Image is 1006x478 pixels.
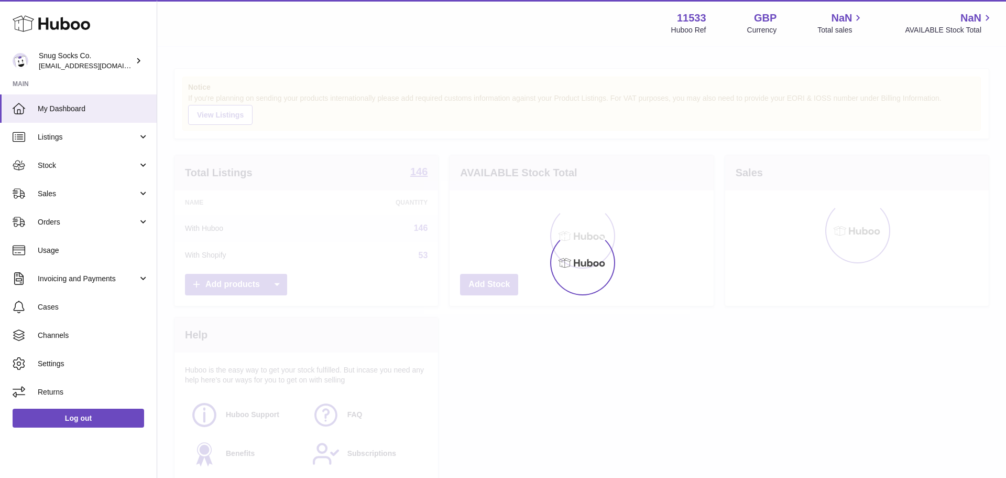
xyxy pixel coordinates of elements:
[38,104,149,114] span: My Dashboard
[38,246,149,256] span: Usage
[905,11,993,35] a: NaN AVAILABLE Stock Total
[38,359,149,369] span: Settings
[38,189,138,199] span: Sales
[38,331,149,341] span: Channels
[747,25,777,35] div: Currency
[38,217,138,227] span: Orders
[13,409,144,428] a: Log out
[960,11,981,25] span: NaN
[817,25,864,35] span: Total sales
[13,53,28,69] img: internalAdmin-11533@internal.huboo.com
[817,11,864,35] a: NaN Total sales
[831,11,852,25] span: NaN
[38,132,138,142] span: Listings
[671,25,706,35] div: Huboo Ref
[905,25,993,35] span: AVAILABLE Stock Total
[38,161,138,171] span: Stock
[39,61,154,70] span: [EMAIL_ADDRESS][DOMAIN_NAME]
[677,11,706,25] strong: 11533
[38,302,149,312] span: Cases
[754,11,777,25] strong: GBP
[39,51,133,71] div: Snug Socks Co.
[38,387,149,397] span: Returns
[38,274,138,284] span: Invoicing and Payments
